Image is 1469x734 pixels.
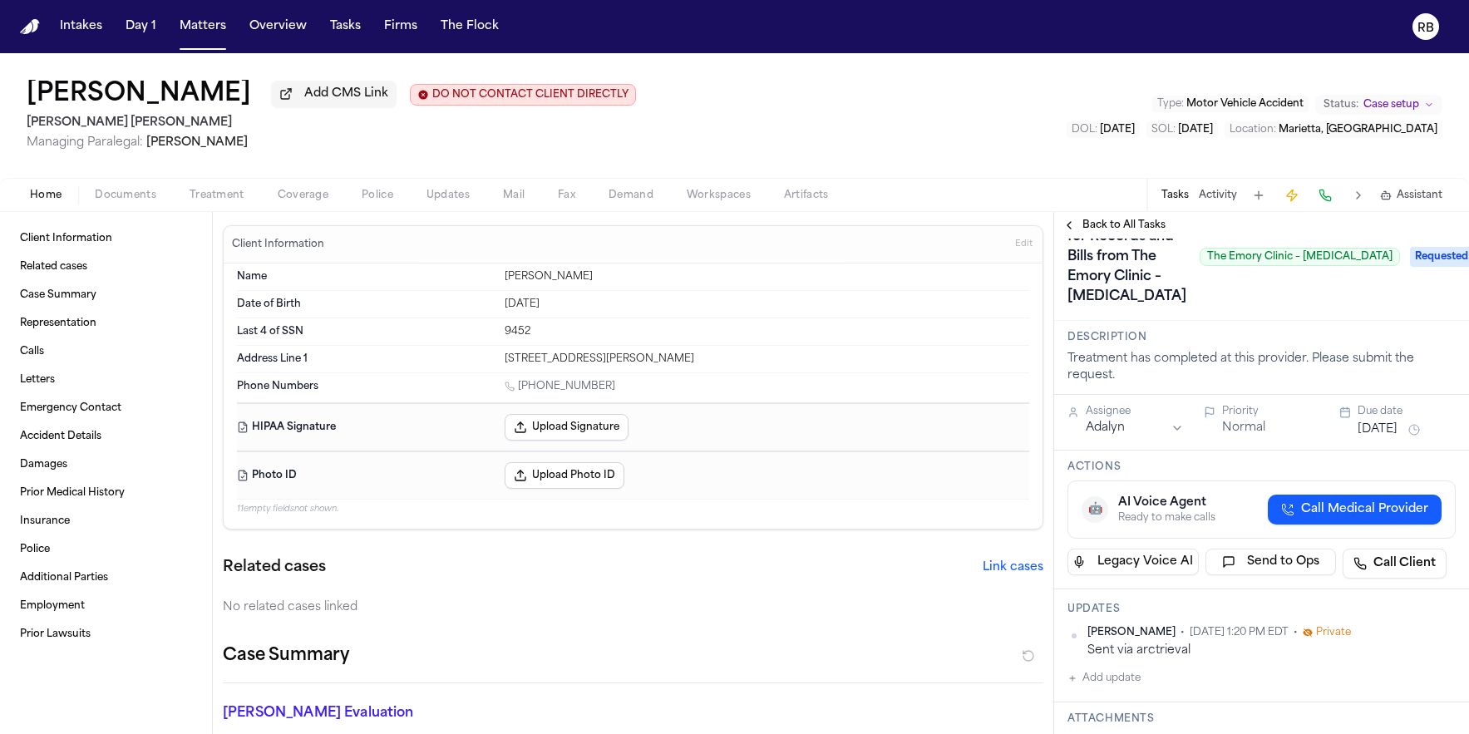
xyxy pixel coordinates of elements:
span: Type : [1157,99,1184,109]
a: Related cases [13,254,199,280]
div: [DATE] [505,298,1029,311]
button: Add Task [1247,184,1270,207]
button: Add CMS Link [271,81,397,107]
button: Snooze task [1404,420,1424,440]
span: Back to All Tasks [1082,219,1166,232]
div: [PERSON_NAME] [505,270,1029,283]
h3: Description [1067,331,1456,344]
div: [STREET_ADDRESS][PERSON_NAME] [505,352,1029,366]
span: Case setup [1363,98,1419,111]
div: Priority [1222,405,1320,418]
span: [PERSON_NAME] [1087,626,1176,639]
span: Police [362,189,393,202]
button: Call Medical Provider [1268,495,1442,525]
dt: Name [237,270,495,283]
button: Change status from Case setup [1315,95,1442,115]
button: Edit Location: Marietta, GA [1225,121,1442,138]
span: SOL : [1151,125,1176,135]
a: Prior Lawsuits [13,621,199,648]
h3: Actions [1067,461,1456,474]
span: Motor Vehicle Accident [1186,99,1304,109]
div: Sent via arctrieval [1087,643,1456,658]
button: Firms [377,12,424,42]
span: Location : [1230,125,1276,135]
h3: Client Information [229,238,328,251]
button: Tasks [1161,189,1189,202]
button: Matters [173,12,233,42]
button: Assistant [1380,189,1442,202]
span: Add CMS Link [304,86,388,102]
div: Treatment has completed at this provider. Please submit the request. [1067,351,1456,384]
dt: Address Line 1 [237,352,495,366]
span: [DATE] [1178,125,1213,135]
button: Send to Ops [1205,549,1337,575]
span: Home [30,189,62,202]
div: Due date [1358,405,1456,418]
dt: Last 4 of SSN [237,325,495,338]
span: Fax [558,189,575,202]
button: Overview [243,12,313,42]
button: Add update [1067,668,1141,688]
a: Client Information [13,225,199,252]
span: Mail [503,189,525,202]
div: Assignee [1086,405,1184,418]
span: Edit [1015,239,1033,250]
div: 9452 [505,325,1029,338]
button: Upload Photo ID [505,462,624,489]
span: 🤖 [1088,501,1102,518]
a: Employment [13,593,199,619]
button: Edit client contact restriction [410,84,636,106]
span: Assistant [1397,189,1442,202]
a: Letters [13,367,199,393]
button: Edit Type: Motor Vehicle Accident [1152,96,1309,112]
span: [DATE] 1:20 PM EDT [1190,626,1289,639]
a: Accident Details [13,423,199,450]
button: Normal [1222,420,1265,436]
div: No related cases linked [223,599,1043,616]
span: [PERSON_NAME] [146,136,248,149]
a: Representation [13,310,199,337]
p: 11 empty fields not shown. [237,503,1029,515]
a: Call Client [1343,549,1447,579]
h2: Related cases [223,556,326,579]
span: Documents [95,189,156,202]
button: Back to All Tasks [1054,219,1174,232]
span: Treatment [190,189,244,202]
span: • [1294,626,1298,639]
span: Status: [1324,98,1358,111]
span: Private [1316,626,1351,639]
a: Prior Medical History [13,480,199,506]
button: Intakes [53,12,109,42]
h3: Attachments [1067,712,1456,726]
h1: [PERSON_NAME] [27,80,251,110]
dt: Photo ID [237,462,495,489]
a: Home [20,19,40,35]
span: Artifacts [784,189,829,202]
span: Marietta, [GEOGRAPHIC_DATA] [1279,125,1437,135]
a: Day 1 [119,12,163,42]
span: Workspaces [687,189,751,202]
span: • [1181,626,1185,639]
a: Call 1 (678) 478-1019 [505,380,615,393]
span: [DATE] [1100,125,1135,135]
button: Make a Call [1314,184,1337,207]
button: Activity [1199,189,1237,202]
span: Phone Numbers [237,380,318,393]
span: Demand [609,189,653,202]
a: Additional Parties [13,564,199,591]
a: Damages [13,451,199,478]
button: Edit [1010,231,1038,258]
img: Finch Logo [20,19,40,35]
p: [PERSON_NAME] Evaluation [223,703,483,723]
span: DOL : [1072,125,1097,135]
button: Tasks [323,12,367,42]
a: Emergency Contact [13,395,199,421]
h3: Updates [1067,603,1456,616]
button: Link cases [983,559,1043,576]
button: Edit DOL: 2024-04-22 [1067,121,1140,138]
